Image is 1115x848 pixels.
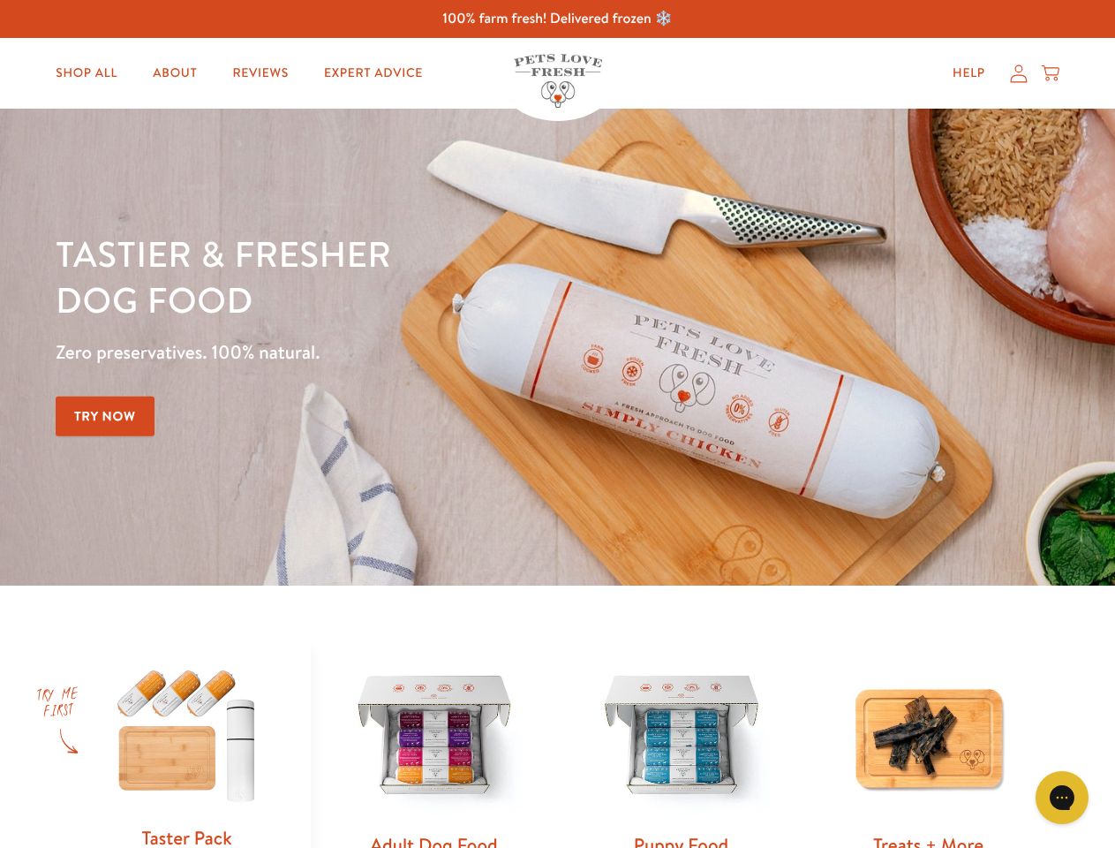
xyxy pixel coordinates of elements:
[56,337,725,368] p: Zero preservatives. 100% natural.
[938,56,999,91] a: Help
[139,56,211,91] a: About
[56,231,725,322] h1: Tastier & fresher dog food
[1027,765,1097,830] iframe: Gorgias live chat messenger
[310,56,437,91] a: Expert Advice
[218,56,302,91] a: Reviews
[41,56,132,91] a: Shop All
[514,54,602,108] img: Pets Love Fresh
[56,397,154,436] a: Try Now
